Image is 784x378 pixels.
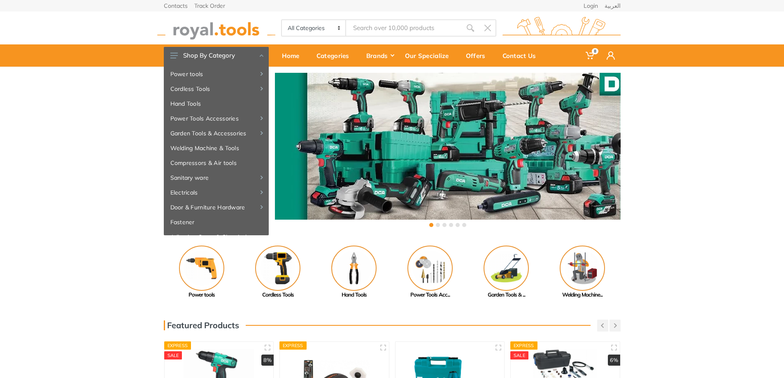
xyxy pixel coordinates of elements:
[164,96,269,111] a: Hand Tools
[468,291,544,299] div: Garden Tools & ...
[503,17,621,39] img: royal.tools Logo
[164,141,269,155] a: Welding Machine & Tools
[240,291,316,299] div: Cordless Tools
[316,246,392,299] a: Hand Tools
[279,341,307,350] div: Express
[261,355,274,366] div: 8%
[399,47,460,64] div: Our Specialize
[164,111,269,126] a: Power Tools Accessories
[164,126,269,141] a: Garden Tools & Accessories
[544,291,621,299] div: Welding Machine...
[407,246,453,291] img: Royal - Power Tools Accessories
[560,246,605,291] img: Royal - Welding Machine & Tools
[510,341,537,350] div: Express
[311,47,361,64] div: Categories
[240,246,316,299] a: Cordless Tools
[497,47,547,64] div: Contact Us
[164,170,269,185] a: Sanitary ware
[468,246,544,299] a: Garden Tools & ...
[255,246,300,291] img: Royal - Cordless Tools
[276,47,311,64] div: Home
[164,67,269,81] a: Power tools
[164,81,269,96] a: Cordless Tools
[608,355,620,366] div: 6%
[331,246,377,291] img: Royal - Hand Tools
[592,48,598,54] span: 8
[164,320,239,330] h3: Featured Products
[164,291,240,299] div: Power tools
[580,44,601,67] a: 8
[164,155,269,170] a: Compressors & Air tools
[544,246,621,299] a: Welding Machine...
[164,246,240,299] a: Power tools
[497,44,547,67] a: Contact Us
[392,246,468,299] a: Power Tools Acc...
[164,351,182,359] div: SALE
[194,3,225,9] a: Track Order
[584,3,598,9] a: Login
[164,200,269,215] a: Door & Furniture Hardware
[164,47,269,64] button: Shop By Category
[510,351,528,359] div: SALE
[392,291,468,299] div: Power Tools Acc...
[460,44,497,67] a: Offers
[164,230,269,244] a: Adhesive, Spray & Chemical
[276,44,311,67] a: Home
[346,19,461,37] input: Site search
[157,17,275,39] img: royal.tools Logo
[164,3,188,9] a: Contacts
[179,246,224,291] img: Royal - Power tools
[311,44,361,67] a: Categories
[164,341,191,350] div: Express
[460,47,497,64] div: Offers
[484,246,529,291] img: Royal - Garden Tools & Accessories
[164,215,269,230] a: Fastener
[399,44,460,67] a: Our Specialize
[361,47,399,64] div: Brands
[316,291,392,299] div: Hand Tools
[282,20,347,36] select: Category
[605,3,621,9] a: العربية
[164,185,269,200] a: Electricals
